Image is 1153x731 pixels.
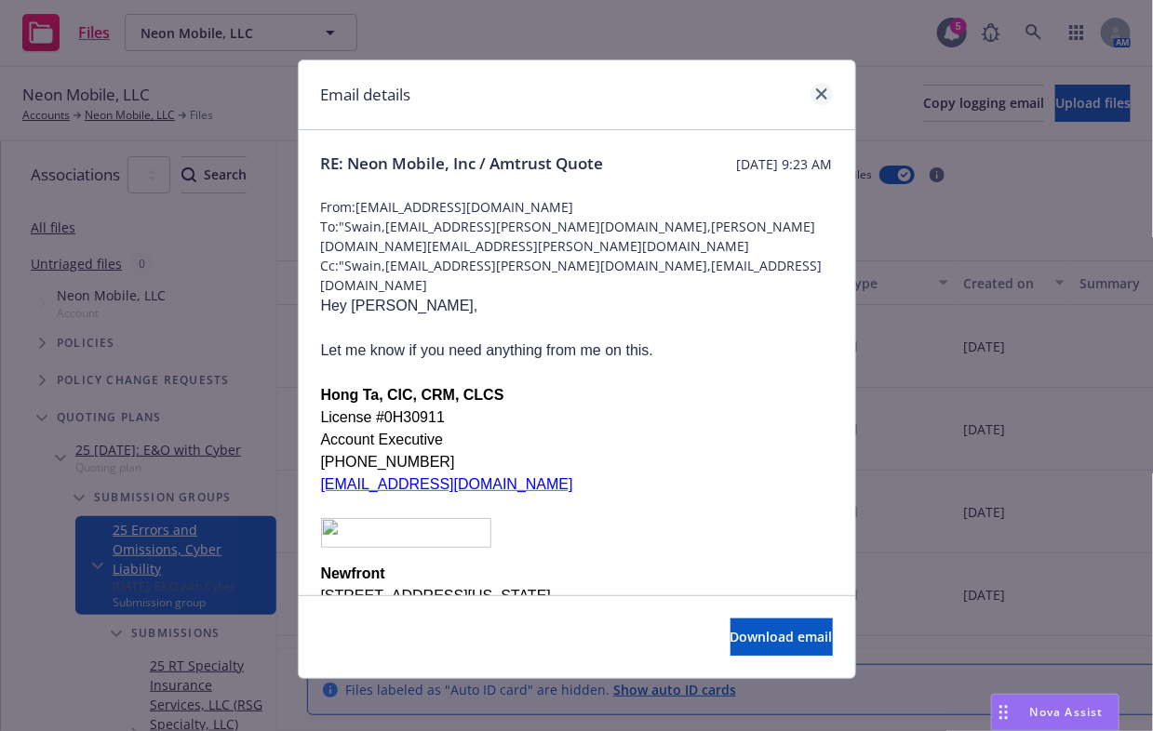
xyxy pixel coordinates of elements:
span: License #0H30911 [321,409,445,425]
span: RE: Neon Mobile, Inc / Amtrust Quote [321,153,604,175]
span: To: "Swain,[EMAIL_ADDRESS][PERSON_NAME][DOMAIN_NAME],[PERSON_NAME][DOMAIN_NAME][EMAIL_ADDRESS][PE... [321,217,833,256]
span: Download email [731,628,833,645]
span: [PHONE_NUMBER] [321,454,455,470]
span: [DATE] 9:23 AM [737,154,833,174]
span: Hong Ta, CIC, CRM, CLCS [321,387,504,403]
span: Newfront [321,565,385,581]
span: [STREET_ADDRESS][US_STATE] [321,588,551,604]
button: Download email [731,618,833,656]
span: Hey [PERSON_NAME], [321,298,478,313]
span: Let me know if you need anything from me on this. [321,342,654,358]
span: From: [EMAIL_ADDRESS][DOMAIN_NAME] [321,197,833,217]
a: [EMAIL_ADDRESS][DOMAIN_NAME] [321,476,573,492]
h1: Email details [321,83,411,107]
span: Nova Assist [1030,704,1104,720]
span: Cc: "Swain,[EMAIL_ADDRESS][PERSON_NAME][DOMAIN_NAME],[EMAIL_ADDRESS][DOMAIN_NAME] [321,256,833,295]
button: Nova Assist [991,694,1119,731]
img: image003.png@01DC0846.027DE410 [321,518,492,548]
span: Account Executive [321,432,444,447]
div: Drag to move [992,695,1015,730]
a: close [811,83,833,105]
